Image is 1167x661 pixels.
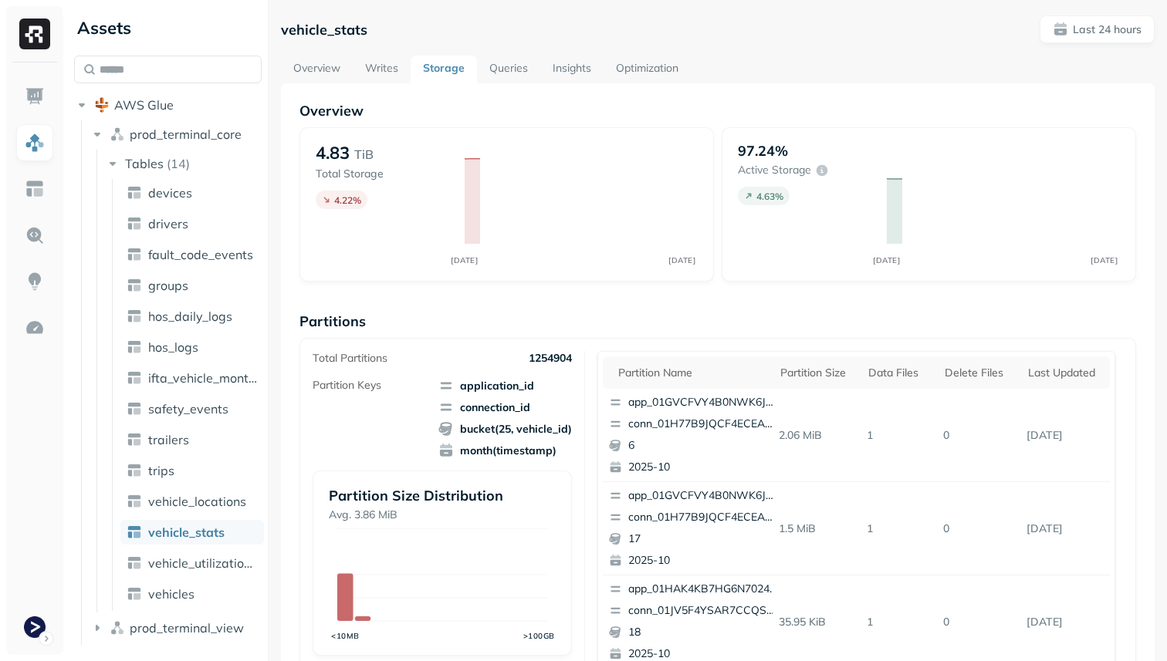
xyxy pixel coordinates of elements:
span: hos_daily_logs [148,309,232,324]
p: Total Storage [316,167,449,181]
img: table [127,524,142,540]
p: conn_01H77B9JQCF4ECEA286GXR2PQV [628,510,778,525]
img: table [127,401,142,416]
img: table [127,339,142,355]
span: AWS Glue [114,97,174,113]
div: Last updated [1028,366,1102,380]
p: app_01HAK4KB7HG6N7024210G3S8D5 [628,582,778,597]
p: vehicle_stats [281,21,367,39]
span: Tables [125,156,164,171]
button: Tables(14) [105,151,263,176]
span: trailers [148,432,189,447]
span: connection_id [438,400,572,415]
img: namespace [110,620,125,636]
span: fault_code_events [148,247,253,262]
tspan: <10MB [331,631,360,640]
a: Overview [281,56,353,83]
p: conn_01JV5F4YSAR7CCQSWKFYYB0YP2 [628,603,778,619]
p: 0 [937,609,1020,636]
p: Oct 6, 2025 [1020,609,1110,636]
p: 1254904 [529,351,572,366]
img: Query Explorer [25,225,45,245]
a: ifta_vehicle_months [120,366,264,390]
tspan: [DATE] [874,255,901,265]
tspan: [DATE] [1091,255,1118,265]
a: Queries [477,56,540,83]
p: Overview [299,102,1136,120]
button: Last 24 hours [1040,15,1155,43]
a: drivers [120,211,264,236]
p: TiB [354,145,374,164]
p: 18 [628,625,778,640]
a: trailers [120,427,264,452]
img: table [127,555,142,571]
a: fault_code_events [120,242,264,267]
p: 1 [861,515,937,542]
a: vehicles [120,582,264,606]
tspan: [DATE] [452,255,479,265]
img: Assets [25,133,45,153]
p: 4.83 [316,142,350,164]
p: Partitions [299,312,1136,330]
tspan: [DATE] [669,255,696,265]
img: table [127,463,142,478]
span: vehicle_utilization_day [148,555,258,571]
p: Avg. 3.86 MiB [329,508,556,522]
a: Optimization [604,56,691,83]
p: 17 [628,531,778,547]
p: conn_01H77B9JQCF4ECEA286GXR2PQV [628,416,778,432]
button: AWS Glue [74,93,262,117]
span: application_id [438,378,572,393]
img: table [127,370,142,386]
p: Active storage [738,163,811,177]
img: table [127,185,142,201]
p: Partition Size Distribution [329,487,556,504]
p: app_01GVCFVY4B0NWK6JYK87JP2WRP [628,488,778,504]
img: Optimization [25,318,45,338]
a: devices [120,180,264,205]
a: Storage [411,56,477,83]
a: hos_daily_logs [120,304,264,329]
p: 1 [861,609,937,636]
div: Partition size [780,366,854,380]
img: root [94,97,110,113]
span: hos_logs [148,339,198,355]
a: safety_events [120,396,264,421]
img: Dashboard [25,86,45,106]
img: table [127,432,142,447]
tspan: >100GB [523,631,555,640]
p: Partition Keys [313,378,381,393]
span: trips [148,463,174,478]
span: devices [148,185,192,201]
p: 35.95 KiB [773,609,861,636]
span: drivers [148,216,188,231]
button: prod_terminal_core [90,122,262,147]
a: vehicle_locations [120,489,264,514]
img: Insights [25,271,45,292]
div: Delete Files [945,366,1013,380]
button: prod_terminal_view [90,615,262,640]
p: Oct 6, 2025 [1020,422,1110,449]
img: table [127,247,142,262]
span: vehicle_stats [148,524,225,540]
p: 0 [937,515,1020,542]
a: vehicle_stats [120,520,264,545]
a: hos_logs [120,335,264,359]
button: app_01GVCFVY4B0NWK6JYK87JP2WRPconn_01H77B9JQCF4ECEA286GXR2PQV172025-10 [603,482,785,575]
span: vehicle_locations [148,494,246,509]
p: Last 24 hours [1073,22,1142,37]
a: vehicle_utilization_day [120,551,264,575]
span: prod_terminal_view [130,620,244,636]
span: bucket(25, vehicle_id) [438,421,572,437]
div: Data Files [868,366,929,380]
p: 2.06 MiB [773,422,861,449]
img: table [127,494,142,509]
p: 4.63 % [756,191,783,202]
p: 0 [937,422,1020,449]
img: namespace [110,126,125,142]
p: 97.24% [738,142,788,160]
span: month(timestamp) [438,443,572,458]
a: Insights [540,56,604,83]
a: Writes [353,56,411,83]
div: Partition name [618,366,765,380]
